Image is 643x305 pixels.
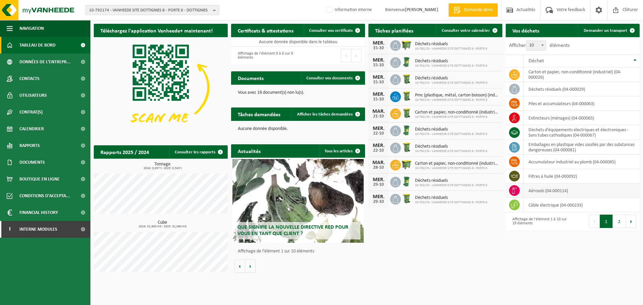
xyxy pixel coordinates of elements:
[94,24,219,37] h2: Téléchargez l'application Vanheede+ maintenant!
[523,169,640,183] td: filtres à huile (04-000092)
[297,112,353,117] span: Afficher les tâches demandées
[401,107,412,119] img: WB-0240-HPE-GN-50
[401,39,412,51] img: WB-1100-HPE-GN-50
[85,5,219,15] button: 10-792174 - VANHEEDE SITE DOTTIGNIES 8 - PORTE 6 - DOTTIGNIES
[372,97,385,102] div: 15-10
[372,200,385,204] div: 29-10
[372,109,385,114] div: MAR.
[600,215,613,228] button: 1
[231,71,270,84] h2: Documents
[372,126,385,131] div: MER.
[526,41,546,50] span: 10
[415,166,499,170] span: 10-792174 - VANHEEDE SITE DOTTIGNIES 8 - PORTE 6
[231,144,267,157] h2: Actualités
[19,137,40,154] span: Rapports
[341,49,351,62] button: Previous
[589,215,600,228] button: Previous
[97,167,228,170] span: 2024: 0,657 t - 2025: 0,543 t
[401,176,412,187] img: WB-0240-HPE-GN-01
[372,58,385,63] div: MER.
[523,67,640,82] td: carton et papier, non-conditionné (industriel) (04-000026)
[234,48,295,63] div: Affichage de l'élément 0 à 0 sur 0 éléments
[372,80,385,85] div: 15-10
[523,96,640,111] td: Piles et accumulateurs (04-000063)
[97,162,228,170] h3: Tonnage
[415,110,499,115] span: Carton et papier, non-conditionné (industriel)
[401,193,412,204] img: WB-0240-HPE-GN-50
[401,125,412,136] img: WB-0240-HPE-GN-01
[613,215,626,228] button: 2
[523,111,640,125] td: extincteurs (ménages) (04-000065)
[462,7,494,13] span: Demande devis
[325,5,372,15] label: Information interne
[415,178,487,183] span: Déchets résiduels
[415,149,487,153] span: 10-792174 - VANHEEDE SITE DOTTIGNIES 8 - PORTE 6
[19,154,45,171] span: Documents
[415,42,487,47] span: Déchets résiduels
[292,107,364,121] a: Afficher les tâches demandées
[368,24,420,37] h2: Tâches planifiées
[415,81,487,85] span: 10-792174 - VANHEEDE SITE DOTTIGNIES 8 - PORTE 6
[415,64,487,68] span: 10-792174 - VANHEEDE SITE DOTTIGNIES 8 - PORTE 6
[506,24,546,37] h2: Vos déchets
[436,24,502,37] a: Consulter votre calendrier
[169,145,227,159] a: Consulter les rapports
[523,125,640,140] td: déchets d'équipements électriques et électroniques - Sans tubes cathodiques (04-000067)
[415,127,487,132] span: Déchets résiduels
[97,220,228,228] h3: Cube
[319,144,364,158] a: Tous les articles
[351,49,362,62] button: Next
[415,47,487,51] span: 10-792174 - VANHEEDE SITE DOTTIGNIES 8 - PORTE 6
[523,198,640,212] td: câble électrique (04-000233)
[523,155,640,169] td: accumulateur industriel au plomb (04-000085)
[372,165,385,170] div: 28-10
[372,46,385,51] div: 15-10
[372,114,385,119] div: 21-10
[238,249,362,254] p: Affichage de l'élément 1 sur 10 éléments
[19,221,57,238] span: Interne modules
[372,143,385,148] div: MER.
[372,194,385,200] div: MER.
[401,73,412,85] img: WB-0240-HPE-GN-50
[415,115,499,119] span: 10-792174 - VANHEEDE SITE DOTTIGNIES 8 - PORTE 6
[304,24,364,37] a: Consulter vos certificats
[415,195,487,201] span: Déchets résiduels
[19,70,40,87] span: Contacts
[19,171,60,187] span: Boutique en ligne
[401,159,412,170] img: WB-1100-HPE-GN-50
[523,183,640,198] td: aérosols (04-000114)
[523,82,640,96] td: déchets résiduels (04-000029)
[626,215,636,228] button: Next
[19,37,56,54] span: Tableau de bord
[94,145,156,158] h2: Rapports 2025 / 2024
[528,58,544,64] span: Déchet
[415,144,487,149] span: Déchets résiduels
[442,28,490,33] span: Consulter votre calendrier
[415,98,499,102] span: 10-792174 - VANHEEDE SITE DOTTIGNIES 8 - PORTE 6
[231,37,365,47] td: Aucune donnée disponible dans le tableau
[372,63,385,68] div: 15-10
[19,104,43,121] span: Contrat(s)
[578,24,639,37] a: Demander un transport
[415,161,499,166] span: Carton et papier, non-conditionné (industriel)
[526,41,546,51] span: 10
[19,121,44,137] span: Calendrier
[509,43,570,48] label: Afficher éléments
[237,225,348,236] span: Que signifie la nouvelle directive RED pour vous en tant que client ?
[19,20,44,37] span: Navigation
[372,182,385,187] div: 29-10
[232,159,364,243] a: Que signifie la nouvelle directive RED pour vous en tant que client ?
[19,204,58,221] span: Financial History
[372,92,385,97] div: MER.
[231,107,287,121] h2: Tâches demandées
[245,259,256,273] button: Volgende
[415,59,487,64] span: Déchets résiduels
[234,259,245,273] button: Vorige
[372,160,385,165] div: MAR.
[7,221,13,238] span: I
[238,90,358,95] p: Vous avez 18 document(s) non lu(s).
[415,93,499,98] span: Pmc (plastique, métal, carton boisson) (industriel)
[509,214,569,229] div: Affichage de l'élément 1 à 10 sur 19 éléments
[523,140,640,155] td: emballages en plastique vides souillés par des substances dangereuses (04-000081)
[401,56,412,68] img: WB-0240-HPE-GN-01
